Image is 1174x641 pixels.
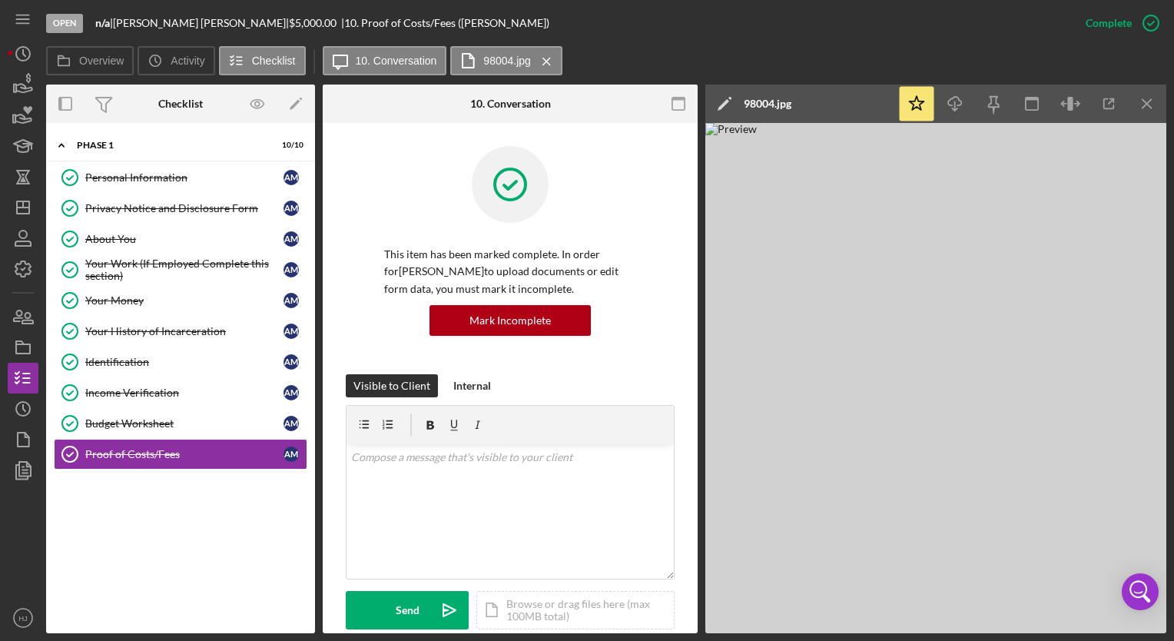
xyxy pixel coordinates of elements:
[341,17,549,29] div: | 10. Proof of Costs/Fees ([PERSON_NAME])
[252,55,296,67] label: Checklist
[353,374,430,397] div: Visible to Client
[446,374,499,397] button: Internal
[453,374,491,397] div: Internal
[470,98,551,110] div: 10. Conversation
[54,162,307,193] a: Personal InformationAM
[85,202,284,214] div: Privacy Notice and Disclosure Form
[284,170,299,185] div: A M
[54,285,307,316] a: Your MoneyAM
[158,98,203,110] div: Checklist
[396,591,420,629] div: Send
[46,14,83,33] div: Open
[54,254,307,285] a: Your Work (If Employed Complete this section)AM
[744,98,791,110] div: 98004.jpg
[77,141,265,150] div: Phase 1
[95,16,110,29] b: n/a
[450,46,562,75] button: 98004.jpg
[138,46,214,75] button: Activity
[219,46,306,75] button: Checklist
[54,408,307,439] a: Budget WorksheetAM
[469,305,551,336] div: Mark Incomplete
[284,231,299,247] div: A M
[323,46,447,75] button: 10. Conversation
[289,17,341,29] div: $5,000.00
[284,324,299,339] div: A M
[54,377,307,408] a: Income VerificationAM
[85,257,284,282] div: Your Work (If Employed Complete this section)
[483,55,531,67] label: 98004.jpg
[284,262,299,277] div: A M
[1070,8,1166,38] button: Complete
[79,55,124,67] label: Overview
[429,305,591,336] button: Mark Incomplete
[54,224,307,254] a: About YouAM
[276,141,303,150] div: 10 / 10
[85,294,284,307] div: Your Money
[384,246,636,297] p: This item has been marked complete. In order for [PERSON_NAME] to upload documents or edit form d...
[284,293,299,308] div: A M
[85,325,284,337] div: Your History of Incarceration
[18,614,28,623] text: HJ
[85,356,284,368] div: Identification
[284,385,299,400] div: A M
[284,416,299,431] div: A M
[705,123,1166,633] img: Preview
[356,55,437,67] label: 10. Conversation
[85,233,284,245] div: About You
[46,46,134,75] button: Overview
[346,591,469,629] button: Send
[284,447,299,462] div: A M
[54,316,307,347] a: Your History of IncarcerationAM
[95,17,113,29] div: |
[346,374,438,397] button: Visible to Client
[284,201,299,216] div: A M
[54,193,307,224] a: Privacy Notice and Disclosure FormAM
[8,603,38,633] button: HJ
[171,55,204,67] label: Activity
[85,417,284,430] div: Budget Worksheet
[54,347,307,377] a: IdentificationAM
[85,387,284,399] div: Income Verification
[85,448,284,460] div: Proof of Costs/Fees
[284,354,299,370] div: A M
[113,17,289,29] div: [PERSON_NAME] [PERSON_NAME] |
[54,439,307,470] a: Proof of Costs/FeesAM
[1086,8,1132,38] div: Complete
[85,171,284,184] div: Personal Information
[1122,573,1159,610] div: Open Intercom Messenger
